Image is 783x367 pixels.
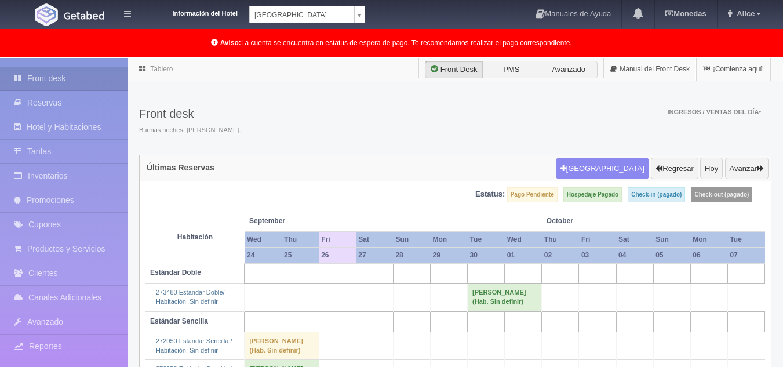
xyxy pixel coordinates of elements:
label: Check-in (pagado) [628,187,685,202]
th: Fri [319,232,356,248]
th: Sat [616,232,653,248]
dt: Información del Hotel [145,6,238,19]
th: Wed [505,232,542,248]
th: 25 [282,248,319,263]
h4: Últimas Reservas [147,163,214,172]
span: October [547,216,611,226]
h3: Front desk [139,107,241,120]
label: Pago Pendiente [507,187,558,202]
th: 05 [653,248,690,263]
th: Fri [579,232,616,248]
label: Estatus: [475,189,505,200]
th: 07 [727,248,764,263]
button: [GEOGRAPHIC_DATA] [556,158,649,180]
th: Tue [468,232,505,248]
th: 01 [505,248,542,263]
th: 27 [356,248,393,263]
label: Hospedaje Pagado [563,187,622,202]
th: Thu [282,232,319,248]
b: Estándar Sencilla [150,317,208,325]
a: [GEOGRAPHIC_DATA] [249,6,365,23]
th: 26 [319,248,356,263]
th: 03 [579,248,616,263]
b: Aviso: [220,39,241,47]
th: 04 [616,248,653,263]
th: Sat [356,232,393,248]
span: Alice [734,9,755,18]
th: Sun [393,232,430,248]
label: Front Desk [425,61,483,78]
label: Avanzado [540,61,598,78]
th: Mon [431,232,468,248]
td: [PERSON_NAME] (Hab. Sin definir) [468,284,542,311]
img: Getabed [35,3,58,26]
a: 272050 Estándar Sencilla /Habitación: Sin definir [156,337,232,354]
a: 273480 Estándar Doble/Habitación: Sin definir [156,289,225,305]
th: Mon [690,232,727,248]
th: 02 [542,248,579,263]
span: [GEOGRAPHIC_DATA] [254,6,349,24]
a: Manual del Front Desk [604,58,696,81]
th: 06 [690,248,727,263]
span: September [249,216,314,226]
button: Regresar [651,158,698,180]
th: 30 [468,248,505,263]
th: 24 [245,248,282,263]
a: Tablero [150,65,173,73]
th: Thu [542,232,579,248]
a: ¡Comienza aquí! [697,58,770,81]
b: Estándar Doble [150,268,201,277]
b: Monedas [665,9,706,18]
th: 28 [393,248,430,263]
label: Check-out (pagado) [691,187,752,202]
img: Getabed [64,11,104,20]
th: Wed [245,232,282,248]
label: PMS [482,61,540,78]
span: Ingresos / Ventas del día [667,108,761,115]
th: Tue [727,232,764,248]
button: Avanzar [725,158,769,180]
button: Hoy [700,158,723,180]
td: [PERSON_NAME] (Hab. Sin definir) [245,332,319,359]
span: Buenas noches, [PERSON_NAME]. [139,126,241,135]
th: 29 [431,248,468,263]
strong: Habitación [177,233,213,241]
th: Sun [653,232,690,248]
